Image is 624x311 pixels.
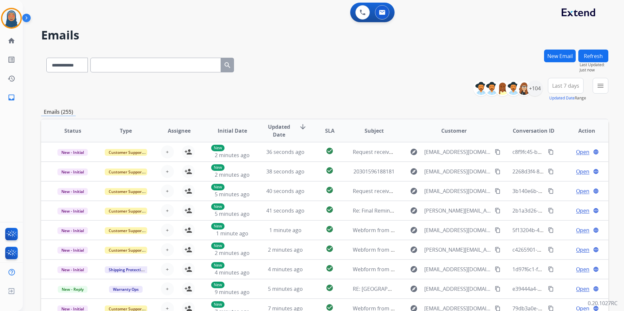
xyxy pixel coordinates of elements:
[353,148,546,155] span: Request received] Resolve the issue and log your decision. ͏‌ ͏‌ ͏‌ ͏‌ ͏‌ ͏‌ ͏‌ ͏‌ ͏‌ ͏‌ ͏‌ ͏‌ ͏‌...
[593,169,599,174] mat-icon: language
[326,147,334,155] mat-icon: check_circle
[57,227,88,234] span: New - Initial
[211,145,225,151] p: New
[549,96,575,101] button: Updated Date
[161,185,174,198] button: +
[120,127,132,135] span: Type
[576,246,589,254] span: Open
[166,187,169,195] span: +
[211,223,225,230] p: New
[57,169,88,175] span: New - Initial
[105,208,147,215] span: Customer Support
[424,168,491,175] span: [EMAIL_ADDRESS][DOMAIN_NAME]
[548,266,554,272] mat-icon: content_copy
[495,188,501,194] mat-icon: content_copy
[512,285,614,292] span: e39444a4-a8da-40be-970c-7884bbc5d154
[326,284,334,292] mat-icon: check_circle
[593,286,599,292] mat-icon: language
[184,207,192,215] mat-icon: person_add
[588,299,617,307] p: 0.20.1027RC
[57,149,88,156] span: New - Initial
[410,285,418,293] mat-icon: explore
[410,187,418,195] mat-icon: explore
[184,265,192,273] mat-icon: person_add
[576,148,589,156] span: Open
[166,168,169,175] span: +
[168,127,191,135] span: Assignee
[544,50,576,62] button: New Email
[215,289,250,296] span: 9 minutes ago
[161,204,174,217] button: +
[410,148,418,156] mat-icon: explore
[576,187,589,195] span: Open
[211,243,225,249] p: New
[424,265,491,273] span: [EMAIL_ADDRESS][DOMAIN_NAME]
[424,226,491,234] span: [EMAIL_ADDRESS][DOMAIN_NAME]
[365,127,384,135] span: Subject
[57,188,88,195] span: New - Initial
[512,246,613,253] span: c4265901-a2c7-4759-9de1-b635b2c9b57a
[326,264,334,272] mat-icon: check_circle
[424,148,491,156] span: [EMAIL_ADDRESS][DOMAIN_NAME]
[512,227,613,234] span: 5f13204b-4003-45a2-a2aa-58bb1364d2ea
[326,225,334,233] mat-icon: check_circle
[161,224,174,237] button: +
[2,9,21,27] img: avatar
[593,149,599,155] mat-icon: language
[495,247,501,253] mat-icon: content_copy
[576,226,589,234] span: Open
[224,61,231,69] mat-icon: search
[353,246,582,253] span: Webform from [PERSON_NAME][EMAIL_ADDRESS][PERSON_NAME][DOMAIN_NAME] on [DATE]
[424,285,491,293] span: [EMAIL_ADDRESS][DOMAIN_NAME]
[593,227,599,233] mat-icon: language
[512,187,610,195] span: 3b140e6b-a210-46cf-8f37-6cad5b28946f
[266,207,304,214] span: 41 seconds ago
[215,210,250,217] span: 5 minutes ago
[410,246,418,254] mat-icon: explore
[513,127,554,135] span: Conversation ID
[105,188,147,195] span: Customer Support
[549,95,586,101] span: Range
[326,167,334,174] mat-icon: check_circle
[410,207,418,215] mat-icon: explore
[410,226,418,234] mat-icon: explore
[424,246,491,254] span: [PERSON_NAME][EMAIL_ADDRESS][PERSON_NAME][DOMAIN_NAME]
[512,148,610,155] span: c8f9fc45-bc34-4acd-a524-ae3bb3840299
[353,285,499,292] span: RE: [GEOGRAPHIC_DATA] SO:624H049394 CXID: 624H049083
[41,29,608,42] h2: Emails
[268,285,303,292] span: 5 minutes ago
[105,247,147,254] span: Customer Support
[593,208,599,214] mat-icon: language
[161,282,174,295] button: +
[576,265,589,273] span: Open
[353,207,521,214] span: Re: Final Reminder! Send in your product to proceed with your claim
[184,168,192,175] mat-icon: person_add
[184,246,192,254] mat-icon: person_add
[57,247,88,254] span: New - Initial
[576,207,589,215] span: Open
[184,187,192,195] mat-icon: person_add
[326,245,334,253] mat-icon: check_circle
[8,94,15,101] mat-icon: inbox
[441,127,467,135] span: Customer
[548,169,554,174] mat-icon: content_copy
[495,266,501,272] mat-icon: content_copy
[512,266,609,273] span: 1d97f6c1-f046-475b-981a-6c784c7f7780
[495,169,501,174] mat-icon: content_copy
[269,227,302,234] span: 1 minute ago
[216,230,248,237] span: 1 minute ago
[57,208,88,215] span: New - Initial
[8,37,15,45] mat-icon: home
[299,123,307,131] mat-icon: arrow_downward
[215,171,250,178] span: 2 minutes ago
[552,84,579,87] span: Last 7 days
[353,266,501,273] span: Webform from [EMAIL_ADDRESS][DOMAIN_NAME] on [DATE]
[325,127,335,135] span: SLA
[353,187,546,195] span: Request received] Resolve the issue and log your decision. ͏‌ ͏‌ ͏‌ ͏‌ ͏‌ ͏‌ ͏‌ ͏‌ ͏‌ ͏‌ ͏‌ ͏‌ ͏‌...
[548,149,554,155] mat-icon: content_copy
[166,207,169,215] span: +
[548,286,554,292] mat-icon: content_copy
[211,203,225,210] p: New
[8,56,15,64] mat-icon: list_alt
[105,227,147,234] span: Customer Support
